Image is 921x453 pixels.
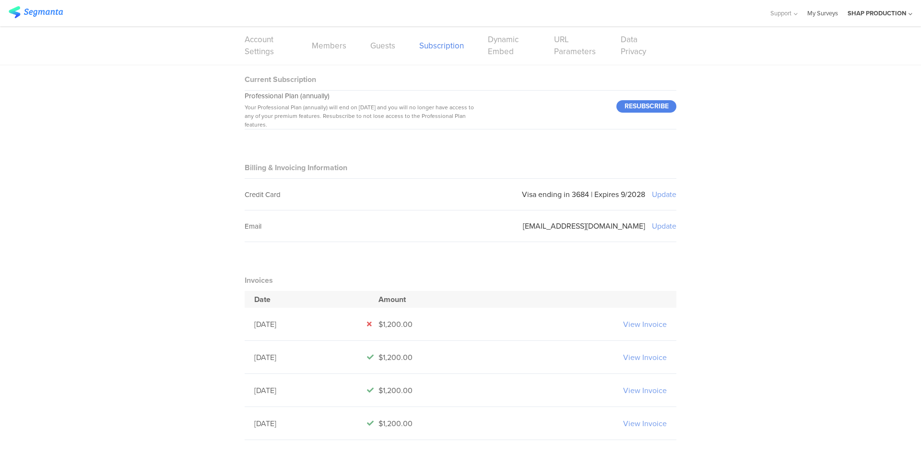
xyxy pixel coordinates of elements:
span: Your Professional Plan (annually) will end on [DATE] and you will no longer have access to any of... [245,103,474,129]
sg-block-title: Invoices [245,275,273,286]
span: $1,200.00 [378,385,413,396]
div: Expires 9/2028 [594,189,645,200]
a: URL Parameters [554,34,596,58]
span: Support [770,9,791,18]
div: SHAP PRODUCTION [848,9,906,18]
a: View Invoice [623,352,667,363]
span: $1,200.00 [378,319,413,330]
a: View Invoice [623,418,667,429]
a: View Invoice [623,385,667,396]
sg-setting-edit-trigger: Update [652,221,676,232]
a: View Invoice [623,319,667,330]
a: Dynamic Embed [488,34,530,58]
div: Date [254,294,367,305]
div: [DATE] [254,385,367,396]
span: $1,200.00 [378,352,413,363]
a: Guests [370,40,395,52]
div: [DATE] [254,319,367,330]
sg-field-title: Professional Plan (annually) [245,91,330,101]
span: $1,200.00 [378,418,413,429]
sg-field-title: Credit Card [245,189,281,200]
sg-setting-edit-trigger: Update [652,189,676,200]
a: Members [312,40,346,52]
a: Data Privacy [621,34,652,58]
a: Account Settings [245,34,288,58]
sg-field-title: Email [245,221,261,232]
sg-setting-value: [EMAIL_ADDRESS][DOMAIN_NAME] [523,221,645,232]
sg-block-title: Billing & Invoicing Information [245,162,347,173]
div: Visa [522,189,536,200]
div: ending in 3684 [538,189,589,200]
div: [DATE] [254,352,367,363]
div: Amount [367,294,607,305]
div: [DATE] [254,418,367,429]
img: segmanta logo [9,6,63,18]
sg-block-title: Current Subscription [245,74,316,85]
div: RESUBSCRIBE [616,100,676,113]
div: | [591,189,592,200]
